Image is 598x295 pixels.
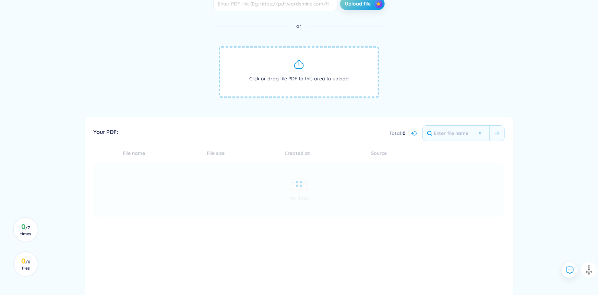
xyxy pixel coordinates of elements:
[219,46,379,98] span: Click or drag file PDF to this area to upload
[389,129,403,137] span: Total :
[376,1,381,6] img: crown icon
[584,265,595,276] img: to top
[22,259,30,271] span: / 0 files
[403,129,406,137] span: 0
[20,225,31,236] span: / 7 times
[345,0,371,7] span: Upload file
[291,20,307,33] span: or
[423,126,489,141] input: Enter file name
[18,224,33,236] h3: 0
[18,258,33,271] h3: 0
[93,128,118,136] h6: Your PDF:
